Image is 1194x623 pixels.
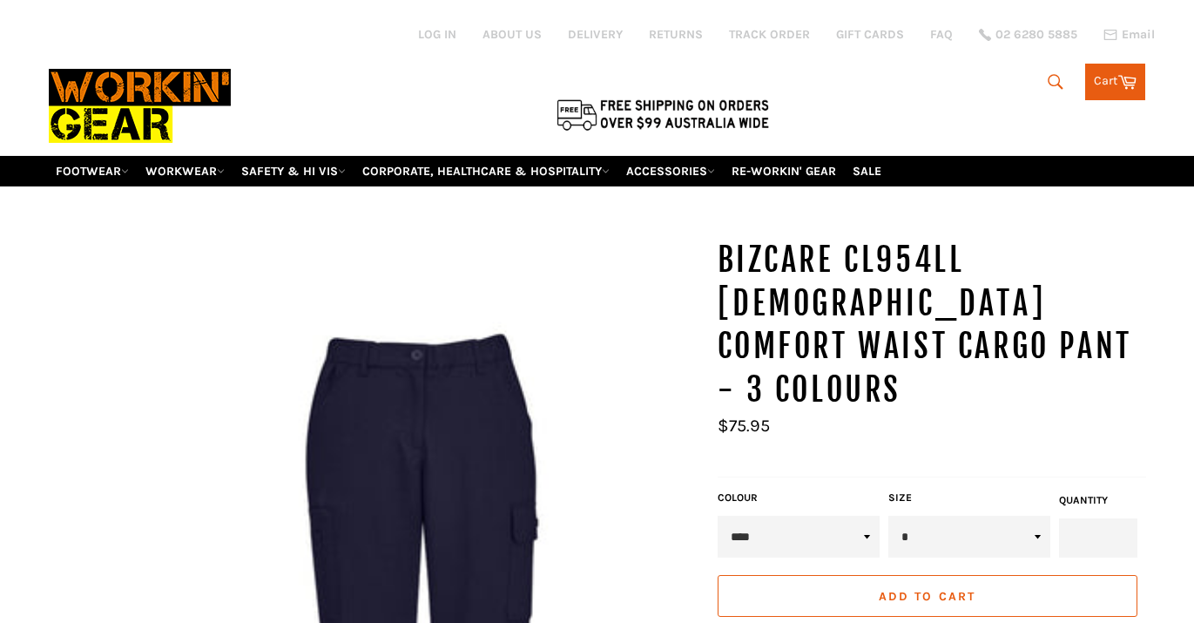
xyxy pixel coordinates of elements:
[718,575,1137,617] button: Add to Cart
[619,156,722,186] a: ACCESSORIES
[418,27,456,42] a: Log in
[718,239,1146,411] h1: BIZCARE CL954LL [DEMOGRAPHIC_DATA] Comfort Waist Cargo Pant - 3 Colours
[1085,64,1145,100] a: Cart
[1059,493,1137,508] label: Quantity
[49,156,136,186] a: FOOTWEAR
[888,491,1050,505] label: Size
[725,156,843,186] a: RE-WORKIN' GEAR
[1103,28,1155,42] a: Email
[49,57,231,155] img: Workin Gear leaders in Workwear, Safety Boots, PPE, Uniforms. Australia's No.1 in Workwear
[568,26,623,43] a: DELIVERY
[718,416,770,436] span: $75.95
[482,26,542,43] a: ABOUT US
[879,589,975,604] span: Add to Cart
[1122,29,1155,41] span: Email
[979,29,1077,41] a: 02 6280 5885
[995,29,1077,41] span: 02 6280 5885
[836,26,904,43] a: GIFT CARDS
[554,96,772,132] img: Flat $9.95 shipping Australia wide
[846,156,888,186] a: SALE
[355,156,617,186] a: CORPORATE, HEALTHCARE & HOSPITALITY
[729,26,810,43] a: TRACK ORDER
[930,26,953,43] a: FAQ
[649,26,703,43] a: RETURNS
[234,156,353,186] a: SAFETY & HI VIS
[718,491,880,505] label: COLOUR
[138,156,232,186] a: WORKWEAR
